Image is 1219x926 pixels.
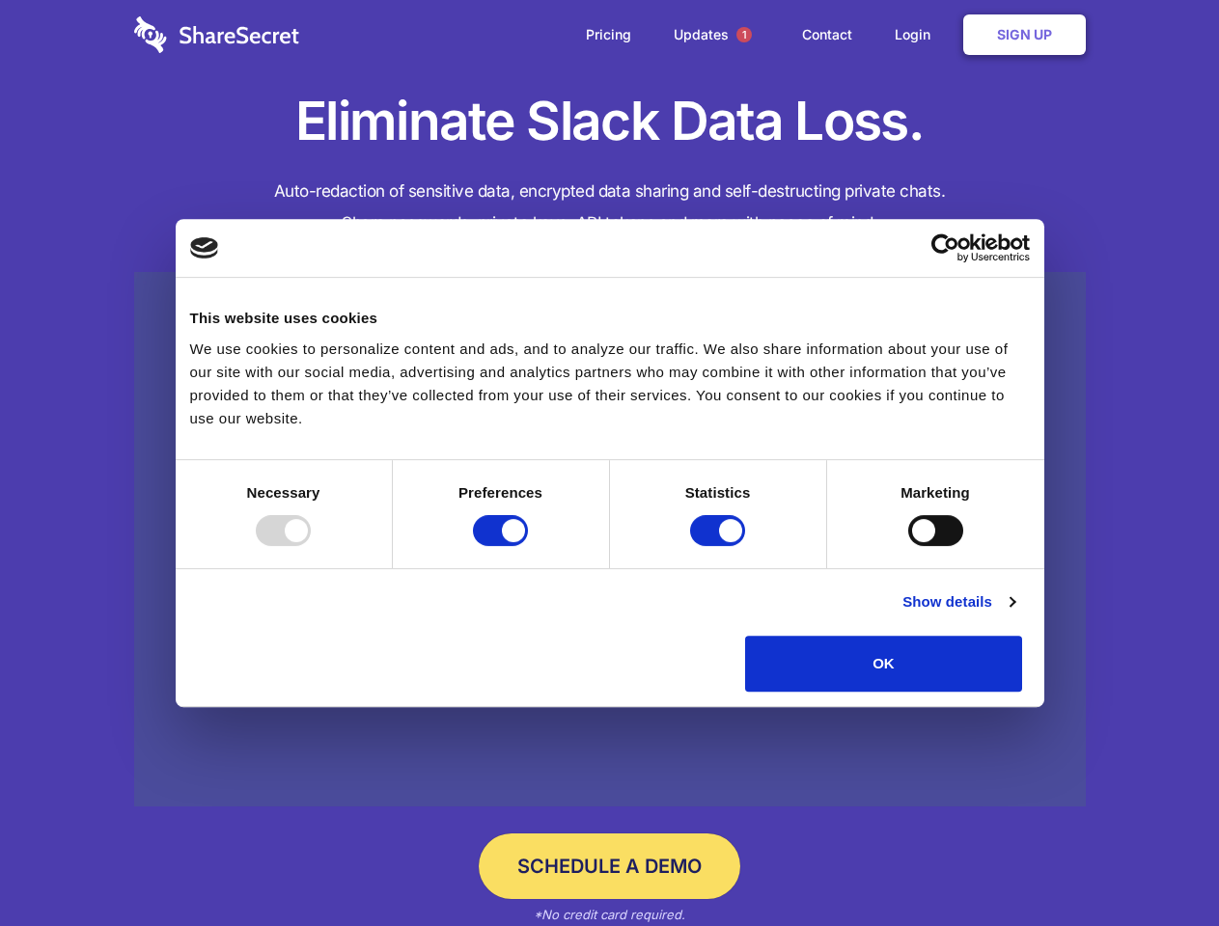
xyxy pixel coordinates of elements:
a: Contact [783,5,872,65]
strong: Necessary [247,484,320,501]
a: Pricing [567,5,651,65]
div: We use cookies to personalize content and ads, and to analyze our traffic. We also share informat... [190,338,1030,430]
a: Wistia video thumbnail [134,272,1086,807]
div: This website uses cookies [190,307,1030,330]
span: 1 [736,27,752,42]
button: OK [745,636,1022,692]
img: logo-wordmark-white-trans-d4663122ce5f474addd5e946df7df03e33cb6a1c49d2221995e7729f52c070b2.svg [134,16,299,53]
strong: Preferences [458,484,542,501]
img: logo [190,237,219,259]
a: Usercentrics Cookiebot - opens in a new window [861,233,1030,262]
h4: Auto-redaction of sensitive data, encrypted data sharing and self-destructing private chats. Shar... [134,176,1086,239]
h1: Eliminate Slack Data Loss. [134,87,1086,156]
strong: Marketing [900,484,970,501]
em: *No credit card required. [534,907,685,922]
a: Show details [902,590,1014,613]
a: Login [875,5,959,65]
strong: Statistics [685,484,751,501]
a: Schedule a Demo [479,833,740,899]
a: Sign Up [963,14,1086,55]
